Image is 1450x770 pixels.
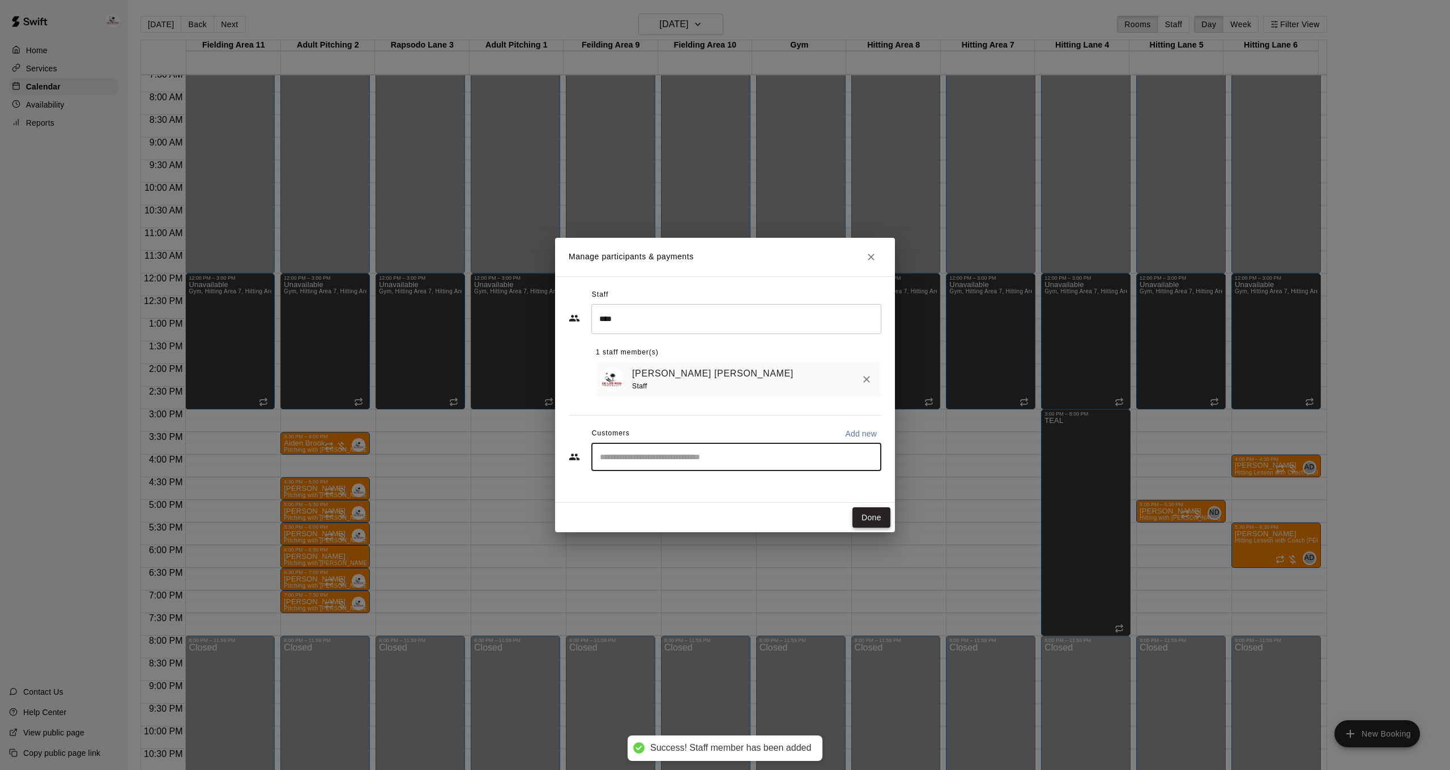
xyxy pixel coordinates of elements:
svg: Staff [569,313,580,324]
svg: Customers [569,451,580,463]
button: Close [861,247,881,267]
div: Search staff [591,304,881,334]
p: Manage participants & payments [569,251,694,263]
span: Staff [592,286,608,304]
span: Staff [632,382,647,390]
img: Enrique De Los Rios [600,368,623,391]
span: 1 staff member(s) [596,344,659,362]
div: Start typing to search customers... [591,443,881,471]
span: Customers [592,425,630,443]
div: Success! Staff member has been added [650,742,811,754]
a: [PERSON_NAME] [PERSON_NAME] [632,366,794,381]
button: Remove [856,369,877,390]
p: Add new [845,428,877,439]
button: Add new [841,425,881,443]
button: Done [852,507,890,528]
